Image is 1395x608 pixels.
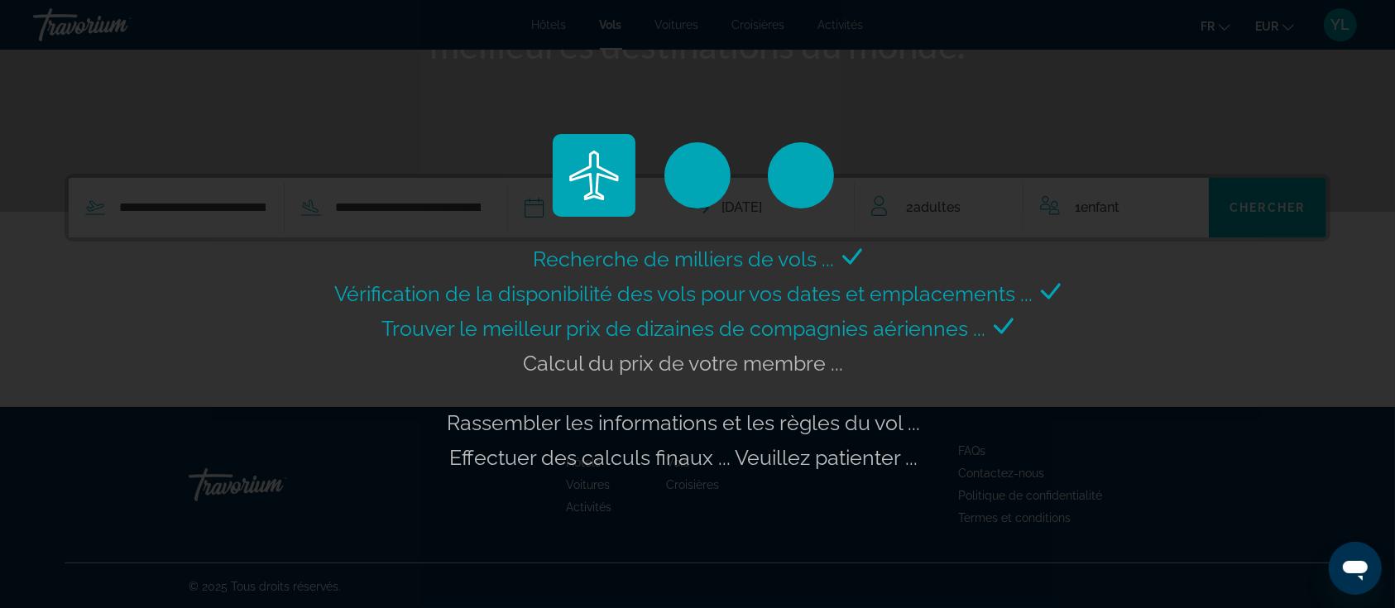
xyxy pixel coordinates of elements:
span: Trouver le meilleur prix de dizaines de compagnies aériennes ... [381,316,985,341]
span: Vérification de la disponibilité des vols pour vos dates et emplacements ... [334,281,1033,306]
span: Calcul du prix de votre membre ... [524,351,844,376]
span: Effectuer des calculs finaux ... Veuillez patienter ... [449,445,918,470]
iframe: Bouton de lancement de la fenêtre de messagerie [1329,542,1382,595]
span: Rassembler les informations et les règles du vol ... [447,410,920,435]
span: Recherche de milliers de vols ... [533,247,834,271]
